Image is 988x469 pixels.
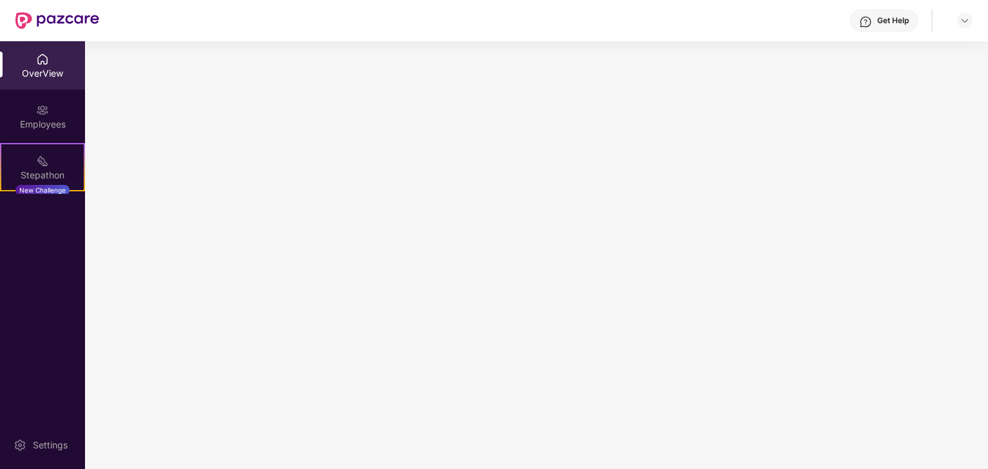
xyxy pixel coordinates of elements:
img: svg+xml;base64,PHN2ZyBpZD0iRHJvcGRvd24tMzJ4MzIiIHhtbG5zPSJodHRwOi8vd3d3LnczLm9yZy8yMDAwL3N2ZyIgd2... [960,15,970,26]
img: New Pazcare Logo [15,12,99,29]
img: svg+xml;base64,PHN2ZyB4bWxucz0iaHR0cDovL3d3dy53My5vcmcvMjAwMC9zdmciIHdpZHRoPSIyMSIgaGVpZ2h0PSIyMC... [36,155,49,167]
div: Get Help [877,15,909,26]
div: Stepathon [1,169,84,182]
img: svg+xml;base64,PHN2ZyBpZD0iRW1wbG95ZWVzIiB4bWxucz0iaHR0cDovL3d3dy53My5vcmcvMjAwMC9zdmciIHdpZHRoPS... [36,104,49,117]
img: svg+xml;base64,PHN2ZyBpZD0iSG9tZSIgeG1sbnM9Imh0dHA6Ly93d3cudzMub3JnLzIwMDAvc3ZnIiB3aWR0aD0iMjAiIG... [36,53,49,66]
div: Settings [29,439,71,452]
img: svg+xml;base64,PHN2ZyBpZD0iSGVscC0zMngzMiIgeG1sbnM9Imh0dHA6Ly93d3cudzMub3JnLzIwMDAvc3ZnIiB3aWR0aD... [859,15,872,28]
div: New Challenge [15,185,70,195]
img: svg+xml;base64,PHN2ZyBpZD0iU2V0dGluZy0yMHgyMCIgeG1sbnM9Imh0dHA6Ly93d3cudzMub3JnLzIwMDAvc3ZnIiB3aW... [14,439,26,452]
